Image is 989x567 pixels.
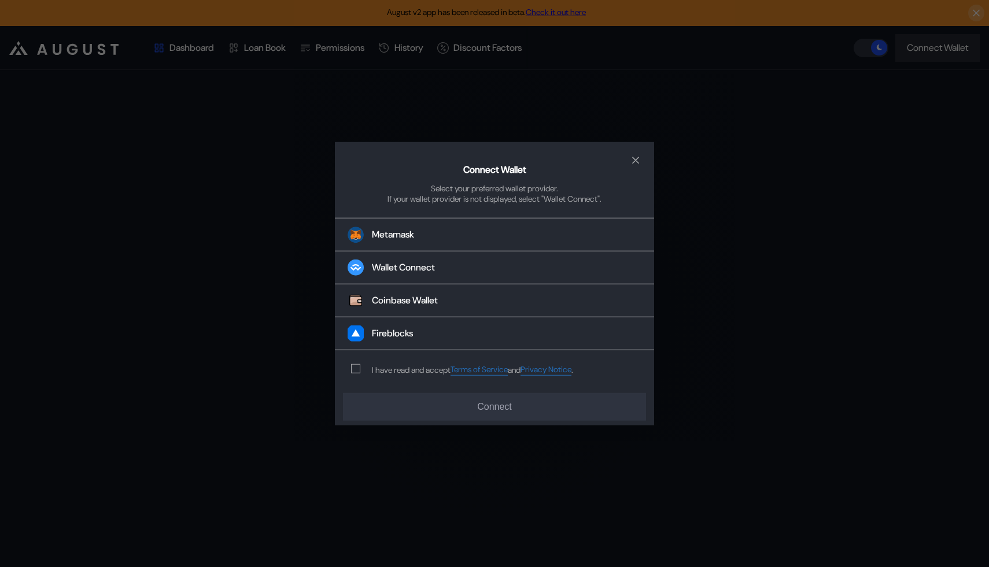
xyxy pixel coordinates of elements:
img: Fireblocks [348,325,364,342]
div: Select your preferred wallet provider. [431,183,558,194]
div: Coinbase Wallet [372,295,438,307]
img: Coinbase Wallet [348,292,364,309]
button: FireblocksFireblocks [335,317,654,350]
button: Connect [343,393,646,421]
h2: Connect Wallet [463,164,526,176]
div: I have read and accept . [372,364,573,375]
button: Coinbase WalletCoinbase Wallet [335,284,654,317]
a: Terms of Service [451,364,508,375]
a: Privacy Notice [521,364,571,375]
div: If your wallet provider is not displayed, select "Wallet Connect". [388,194,601,204]
div: Wallet Connect [372,262,435,274]
button: Wallet Connect [335,251,654,284]
button: close modal [626,151,645,169]
button: Metamask [335,218,654,251]
div: Fireblocks [372,328,413,340]
span: and [508,365,521,375]
div: Metamask [372,229,414,241]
